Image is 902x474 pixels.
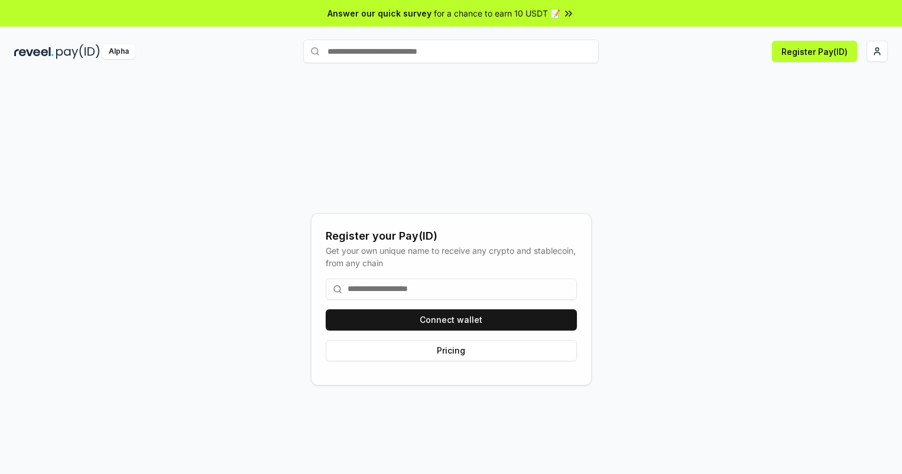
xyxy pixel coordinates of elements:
button: Connect wallet [326,309,577,331]
span: for a chance to earn 10 USDT 📝 [434,7,560,19]
img: reveel_dark [14,44,54,59]
button: Register Pay(ID) [772,41,857,62]
div: Register your Pay(ID) [326,228,577,244]
div: Get your own unique name to receive any crypto and stablecoin, from any chain [326,244,577,269]
button: Pricing [326,340,577,361]
span: Answer our quick survey [327,7,431,19]
div: Alpha [102,44,135,59]
img: pay_id [56,44,100,59]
